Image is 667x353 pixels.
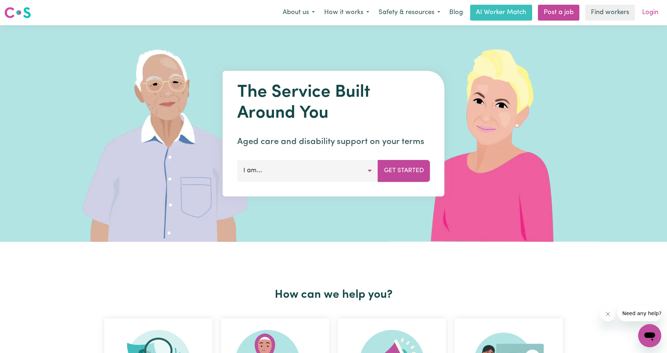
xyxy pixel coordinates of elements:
a: Blog [445,5,467,21]
button: About us [278,5,319,20]
span: Need any help? [4,5,44,11]
a: Post a job [538,5,579,21]
img: Careseekers logo [4,6,31,19]
a: AI Worker Match [470,5,532,21]
a: Login [638,5,663,21]
iframe: Button to launch messaging window [638,324,661,347]
button: Get Started [378,160,430,182]
button: Safety & resources [374,5,445,20]
p: Aged care and disability support on your terms [237,135,430,148]
h2: How can we help you? [100,288,567,302]
button: I am... [237,160,378,182]
iframe: Close message [601,307,615,321]
iframe: Message from company [618,305,661,321]
button: How it works [319,5,374,20]
h1: The Service Built Around You [237,82,430,124]
a: Find workers [585,5,635,21]
a: Careseekers logo [4,4,31,21]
